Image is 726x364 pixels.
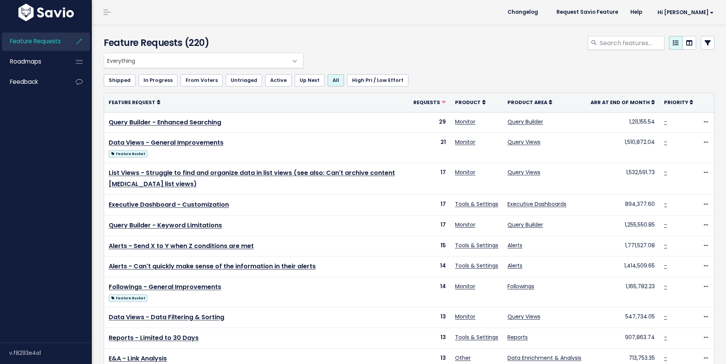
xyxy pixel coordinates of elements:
a: Executive Dashboards [507,200,566,208]
a: Priority [664,98,693,106]
a: Alerts [507,262,522,269]
a: - [664,221,667,229]
span: Priority [664,99,688,106]
td: 17 [409,215,450,236]
a: Executive Dashboard - Customization [109,200,229,209]
a: Tools & Settings [455,333,498,341]
a: Followings - General Improvements [109,282,221,291]
a: Reports [507,333,528,341]
span: Feature Requests [10,37,61,45]
a: E&A - Link Analysis [109,354,167,363]
a: Feedback [2,73,64,91]
a: - [664,168,667,176]
a: Product Area [507,98,552,106]
a: Query Views [507,168,540,176]
span: Product [455,99,481,106]
a: Requests [413,98,446,106]
h4: Feature Requests (220) [104,36,300,50]
a: - [664,242,667,249]
div: v.f8293e4a1 [9,343,92,363]
ul: Filter feature requests [104,74,715,87]
a: Roadmaps [2,53,64,70]
a: Request Savio Feature [550,7,624,18]
a: Monitor [455,282,475,290]
a: Monitor [455,168,475,176]
a: - [664,354,667,362]
a: - [664,282,667,290]
td: 1,165,782.23 [586,277,659,307]
a: ARR at End of Month [591,98,655,106]
a: Product [455,98,486,106]
a: In Progress [139,74,178,87]
td: 14 [409,277,450,307]
span: Requests [413,99,440,106]
span: Feature Bucket [109,150,147,158]
td: 14 [409,256,450,277]
a: Followings [507,282,534,290]
span: ARR at End of Month [591,99,650,106]
a: All [328,74,344,87]
a: - [664,118,667,126]
span: Feedback [10,78,38,86]
a: - [664,262,667,269]
td: 547,734.05 [586,307,659,328]
a: Tools & Settings [455,262,498,269]
td: 1,532,591.73 [586,163,659,195]
td: 15 [409,236,450,256]
td: 907,863.74 [586,328,659,348]
a: Query Builder [507,221,543,229]
a: Data Views - General Improvements [109,138,224,147]
a: - [664,313,667,320]
td: 17 [409,194,450,215]
a: Data Enrichment & Analysis [507,354,581,362]
a: - [664,138,667,146]
img: logo-white.9d6f32f41409.svg [16,4,76,21]
a: Up Next [295,74,325,87]
td: 1,211,155.54 [586,112,659,133]
span: Product Area [507,99,547,106]
a: Feature Bucket [109,293,147,302]
a: Monitor [455,313,475,320]
span: Feature Request [109,99,155,106]
a: Query Builder - Keyword Limitations [109,221,222,230]
a: Untriaged [226,74,262,87]
td: 1,414,509.65 [586,256,659,277]
a: Monitor [455,221,475,229]
a: Feature Bucket [109,149,147,158]
td: 21 [409,133,450,163]
a: Active [265,74,292,87]
a: Tools & Settings [455,242,498,249]
a: - [664,333,667,341]
a: Help [624,7,648,18]
a: Hi [PERSON_NAME] [648,7,720,18]
span: Roadmaps [10,57,41,65]
td: 1,510,872.04 [586,133,659,163]
a: Query Builder [507,118,543,126]
a: From Voters [181,74,223,87]
a: Feature Request [109,98,160,106]
span: Hi [PERSON_NAME] [657,10,714,15]
td: 1,255,550.85 [586,215,659,236]
a: Monitor [455,118,475,126]
a: Alerts - Send X to Y when Z conditions are met [109,242,254,250]
a: Monitor [455,138,475,146]
td: 13 [409,307,450,328]
span: Everything [104,53,303,68]
a: Query Views [507,313,540,320]
span: Changelog [507,10,538,15]
a: Feature Requests [2,33,64,50]
span: Everything [104,53,288,68]
a: Query Views [507,138,540,146]
a: High Pri / Low Effort [347,74,408,87]
a: Query Builder - Enhanced Searching [109,118,221,127]
td: 894,377.60 [586,194,659,215]
a: Tools & Settings [455,200,498,208]
a: Alerts - Can't quickly make sense of the information in their alerts [109,262,316,271]
td: 1,771,527.08 [586,236,659,256]
td: 13 [409,328,450,348]
a: Other [455,354,471,362]
a: Reports - Limited to 30 Days [109,333,199,342]
a: Shipped [104,74,135,87]
a: List Views - Struggle to find and organize data in list views (see also: Can't archive content [M... [109,168,395,188]
span: Feature Bucket [109,294,147,302]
